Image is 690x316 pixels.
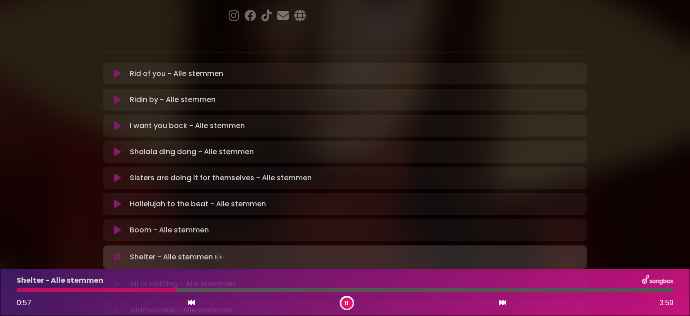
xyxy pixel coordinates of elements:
p: Sisters are doing it for themselves - Alle stemmen [130,173,312,183]
p: Rid of you - Alle stemmen [130,68,223,79]
p: Shelter - Alle stemmen [130,251,226,263]
p: Boom - Alle stemmen [130,225,209,236]
p: Hallelujah to the beat - Alle stemmen [130,199,266,209]
p: I want you back - Alle stemmen [130,120,245,131]
img: waveform4.gif [213,251,226,263]
span: 0:57 [17,298,31,308]
p: Ridin by - Alle stemmen [130,94,216,105]
img: songbox-logo-white.png [642,275,673,286]
p: Shelter - Alle stemmen [17,275,103,286]
p: Shalala ding dong - Alle stemmen [130,147,254,157]
span: 3:59 [659,298,673,308]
